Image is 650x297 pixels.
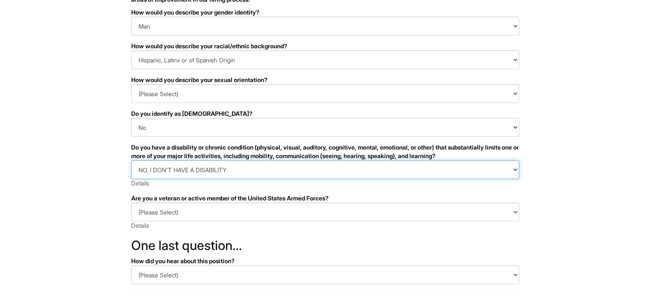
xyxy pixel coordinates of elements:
div: Do you have a disability or chronic condition (physical, visual, auditory, cognitive, mental, emo... [131,143,519,160]
a: Details [131,222,149,229]
h2: One last question… [131,238,519,253]
select: How would you describe your racial/ethnic background? [131,50,519,69]
div: How would you describe your gender identity? [131,8,519,17]
select: How would you describe your gender identity? [131,17,519,35]
div: Do you identify as [DEMOGRAPHIC_DATA]? [131,109,519,118]
select: How did you hear about this position? [131,265,519,284]
div: How would you describe your racial/ethnic background? [131,42,519,50]
div: How did you hear about this position? [131,257,519,265]
select: Are you a veteran or active member of the United States Armed Forces? [131,203,519,221]
select: How would you describe your sexual orientation? [131,84,519,103]
a: Details [131,179,149,187]
div: How would you describe your sexual orientation? [131,76,519,84]
select: Do you identify as transgender? [131,118,519,137]
div: Are you a veteran or active member of the United States Armed Forces? [131,194,519,203]
select: Do you have a disability or chronic condition (physical, visual, auditory, cognitive, mental, emo... [131,160,519,179]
